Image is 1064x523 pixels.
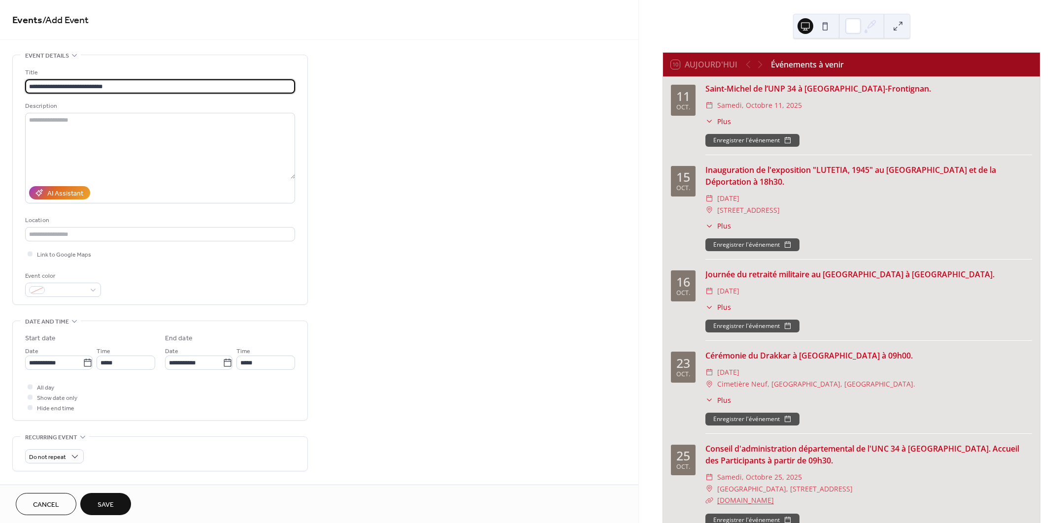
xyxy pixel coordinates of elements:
[676,276,690,288] div: 16
[25,215,293,226] div: Location
[47,189,83,199] div: AI Assistant
[676,290,690,296] div: oct.
[705,116,731,127] button: ​Plus
[705,378,713,390] div: ​
[12,11,42,30] a: Events
[25,483,64,493] span: Event image
[37,383,54,393] span: All day
[705,302,713,312] div: ​
[97,346,110,357] span: Time
[37,250,91,260] span: Link to Google Maps
[705,494,713,506] div: ​
[705,366,713,378] div: ​
[25,317,69,327] span: Date and time
[705,238,799,251] button: Enregistrer l'événement
[717,193,739,204] span: [DATE]
[80,493,131,515] button: Save
[705,221,731,231] button: ​Plus
[705,268,1032,280] div: Journée du retraité militaire au [GEOGRAPHIC_DATA] à [GEOGRAPHIC_DATA].
[37,403,74,414] span: Hide end time
[705,320,799,332] button: Enregistrer l'événement
[717,204,780,216] span: [STREET_ADDRESS]
[717,395,731,405] span: Plus
[25,51,69,61] span: Event details
[25,101,293,111] div: Description
[705,350,1032,361] div: Cérémonie du Drakkar à [GEOGRAPHIC_DATA] à 09h00.
[29,452,66,463] span: Do not repeat
[676,450,690,462] div: 25
[717,471,802,483] span: samedi, octobre 25, 2025
[705,471,713,483] div: ​
[165,346,178,357] span: Date
[705,116,713,127] div: ​
[717,483,853,495] span: [GEOGRAPHIC_DATA], [STREET_ADDRESS]
[676,104,690,111] div: oct.
[705,443,1019,466] a: Conseil d'administration départemental de l'UNC 34 à [GEOGRAPHIC_DATA]. Accueil des Participants ...
[25,333,56,344] div: Start date
[771,59,844,70] div: Événements à venir
[33,500,59,510] span: Cancel
[165,333,193,344] div: End date
[705,302,731,312] button: ​Plus
[717,285,739,297] span: [DATE]
[25,67,293,78] div: Title
[717,495,774,505] a: [DOMAIN_NAME]
[705,83,1032,95] div: Saint-Michel de l’UNP 34 à [GEOGRAPHIC_DATA]-Frontignan.
[717,99,802,111] span: samedi, octobre 11, 2025
[676,371,690,378] div: oct.
[25,432,77,443] span: Recurring event
[676,90,690,102] div: 11
[98,500,114,510] span: Save
[717,116,731,127] span: Plus
[717,302,731,312] span: Plus
[717,221,731,231] span: Plus
[717,378,915,390] span: Cimetière Neuf, [GEOGRAPHIC_DATA], [GEOGRAPHIC_DATA].
[705,413,799,425] button: Enregistrer l'événement
[676,464,690,470] div: oct.
[705,204,713,216] div: ​
[705,483,713,495] div: ​
[705,134,799,147] button: Enregistrer l'événement
[705,395,731,405] button: ​Plus
[37,393,77,403] span: Show date only
[25,346,38,357] span: Date
[705,285,713,297] div: ​
[236,346,250,357] span: Time
[16,493,76,515] button: Cancel
[705,193,713,204] div: ​
[42,11,89,30] span: / Add Event
[705,395,713,405] div: ​
[705,164,1032,188] div: Inauguration de l'exposition "LUTETIA, 1945" au [GEOGRAPHIC_DATA] et de la Déportation à 18h30.
[717,366,739,378] span: [DATE]
[676,357,690,369] div: 23
[676,171,690,183] div: 15
[705,99,713,111] div: ​
[676,185,690,192] div: oct.
[705,221,713,231] div: ​
[29,186,90,199] button: AI Assistant
[25,271,99,281] div: Event color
